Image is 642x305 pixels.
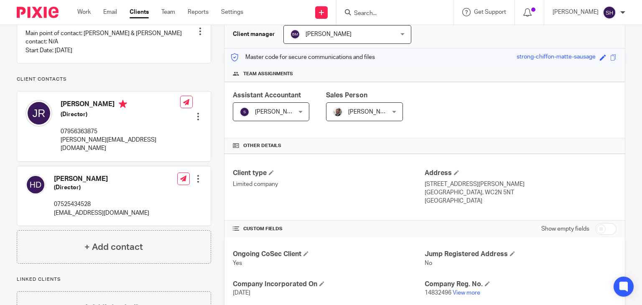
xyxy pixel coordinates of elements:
p: [GEOGRAPHIC_DATA], WC2N 5NT [425,188,617,197]
h4: Ongoing CoSec Client [233,250,425,259]
p: 07956363875 [61,127,180,136]
a: Clients [130,8,149,16]
span: Sales Person [326,92,367,99]
span: No [425,260,432,266]
span: [DATE] [233,290,250,296]
span: [PERSON_NAME] [306,31,352,37]
img: svg%3E [603,6,616,19]
img: svg%3E [25,100,52,127]
p: [GEOGRAPHIC_DATA] [425,197,617,205]
p: Limited company [233,180,425,188]
h4: [PERSON_NAME] [54,175,149,183]
p: [PERSON_NAME][EMAIL_ADDRESS][DOMAIN_NAME] [61,136,180,153]
h5: (Director) [61,110,180,119]
p: Master code for secure communications and files [231,53,375,61]
a: Reports [188,8,209,16]
a: Email [103,8,117,16]
i: Primary [119,100,127,108]
span: [PERSON_NAME] B [255,109,306,115]
h4: Company Incorporated On [233,280,425,289]
p: Client contacts [17,76,211,83]
h4: Company Reg. No. [425,280,617,289]
p: 07525434528 [54,200,149,208]
a: View more [453,290,480,296]
img: Matt%20Circle.png [333,107,343,117]
label: Show empty fields [541,225,589,233]
p: [PERSON_NAME] [553,8,599,16]
img: svg%3E [239,107,250,117]
span: Yes [233,260,242,266]
span: Assistant Accountant [233,92,301,99]
span: Get Support [474,9,506,15]
span: Other details [243,142,281,149]
h5: (Director) [54,183,149,192]
h3: Client manager [233,30,275,38]
h4: Address [425,169,617,178]
p: [STREET_ADDRESS][PERSON_NAME] [425,180,617,188]
img: svg%3E [290,29,300,39]
span: [PERSON_NAME] [348,109,394,115]
a: Settings [221,8,243,16]
img: svg%3E [25,175,46,195]
p: Linked clients [17,276,211,283]
div: strong-chiffon-matte-sausage [517,53,596,62]
h4: CUSTOM FIELDS [233,226,425,232]
h4: + Add contact [84,241,143,254]
input: Search [353,10,428,18]
span: 14832496 [425,290,451,296]
img: Pixie [17,7,59,18]
h4: [PERSON_NAME] [61,100,180,110]
span: Team assignments [243,71,293,77]
a: Team [161,8,175,16]
h4: Client type [233,169,425,178]
p: [EMAIL_ADDRESS][DOMAIN_NAME] [54,209,149,217]
h4: Jump Registered Address [425,250,617,259]
a: Work [77,8,91,16]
